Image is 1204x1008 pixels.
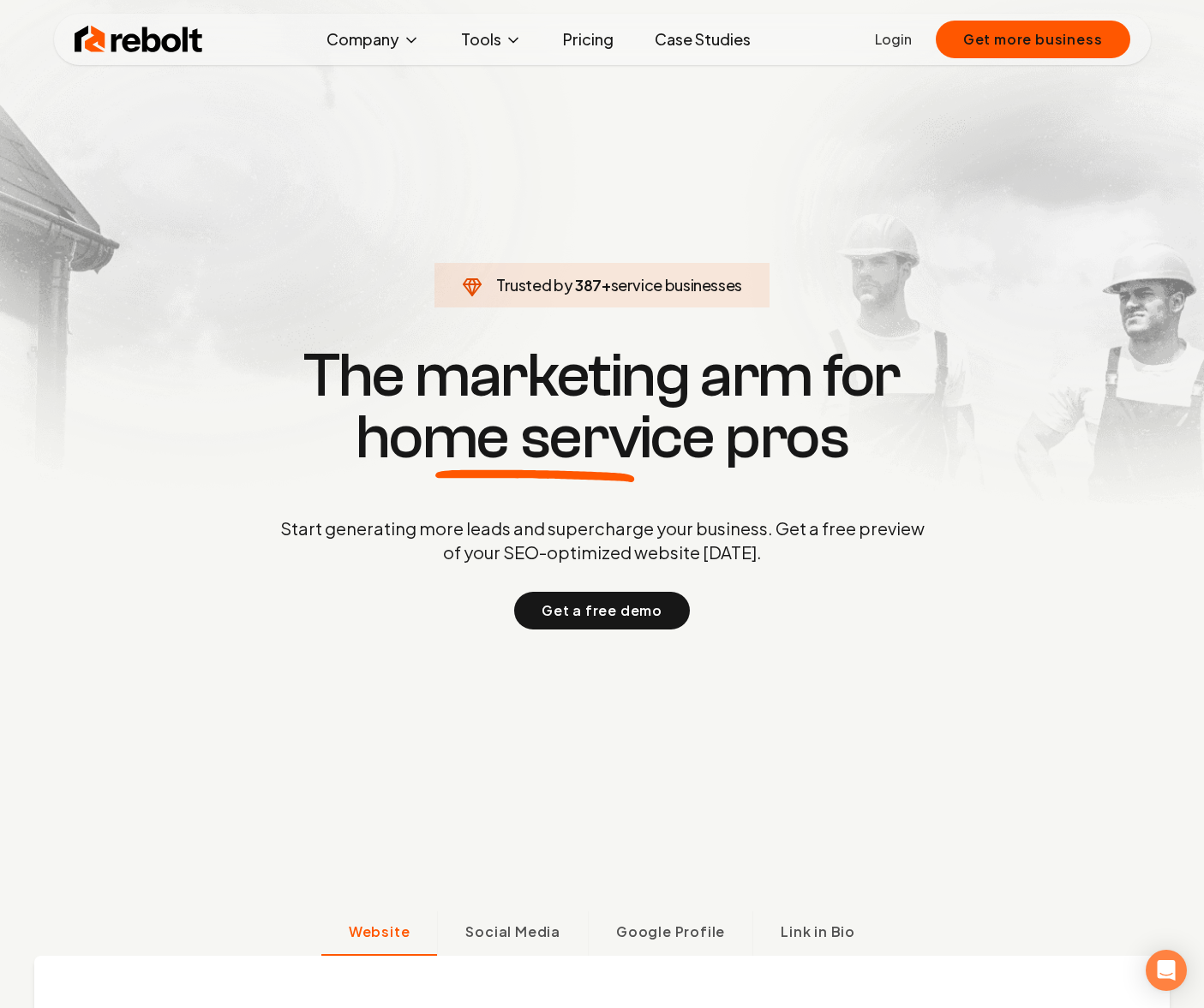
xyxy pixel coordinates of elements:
span: Trusted by [496,275,572,295]
div: Open Intercom Messenger [1146,950,1187,991]
button: Tools [447,22,536,57]
button: Website [321,911,438,956]
span: Google Profile [616,922,725,942]
button: Get more business [936,21,1130,58]
button: Get a free demo [514,592,690,629]
a: Case Studies [641,22,764,57]
button: Company [313,22,434,57]
a: Login [875,29,912,50]
img: Rebolt Logo [75,22,203,57]
span: service businesses [611,275,743,295]
span: Social Media [465,922,560,942]
h1: The marketing arm for pros [191,345,1014,468]
button: Social Media [437,911,588,956]
span: + [602,275,611,295]
span: home service [356,407,715,468]
button: Link in Bio [752,911,883,956]
p: Start generating more leads and supercharge your business. Get a free preview of your SEO-optimiz... [277,516,928,564]
span: Website [349,922,410,942]
button: Google Profile [588,911,752,956]
a: Pricing [549,22,627,57]
span: Link in Bio [781,922,855,942]
span: 387 [575,273,602,297]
